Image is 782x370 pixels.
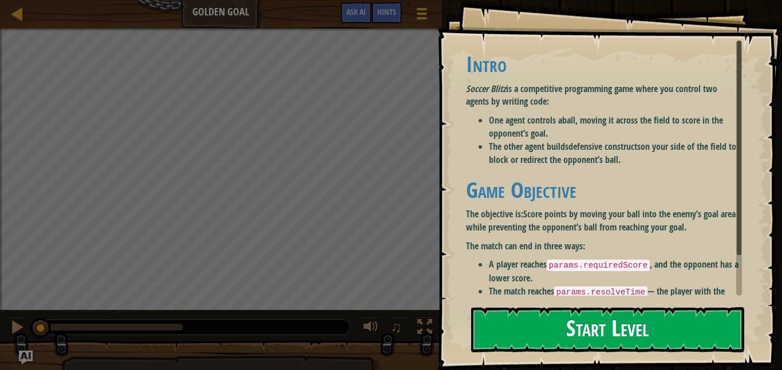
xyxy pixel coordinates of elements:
[489,258,742,284] li: A player reaches , and the opponent has a lower score.
[466,52,742,76] h1: Intro
[390,319,402,336] span: ♫
[466,178,742,202] h1: Game Objective
[346,6,366,17] span: Ask AI
[341,2,372,23] button: Ask AI
[466,82,506,95] em: Soccer Blitz
[408,2,436,29] button: Show game menu
[554,287,647,298] code: params.resolveTime
[388,317,408,340] button: ♫
[489,114,742,140] li: One agent controls a , moving it across the field to score in the opponent’s goal.
[19,351,33,364] button: Ask AI
[377,6,396,17] span: Hints
[466,208,742,234] p: The objective is:
[466,240,742,253] p: The match can end in three ways:
[568,140,641,153] strong: defensive constructs
[466,82,742,109] p: is a competitive programming game where you control two agents by writing code:
[547,260,650,271] code: params.requiredScore
[489,140,742,166] li: The other agent builds on your side of the field to block or redirect the opponent’s ball.
[360,317,382,340] button: Adjust volume
[413,317,436,340] button: Toggle fullscreen
[471,307,744,352] button: Start Level
[489,285,742,311] li: The match reaches — the player with the higher score wins.
[6,317,29,340] button: Ctrl + P: Pause
[562,114,575,126] strong: ball
[466,208,736,233] strong: Score points by moving your ball into the enemy’s goal area while preventing the opponent’s ball ...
